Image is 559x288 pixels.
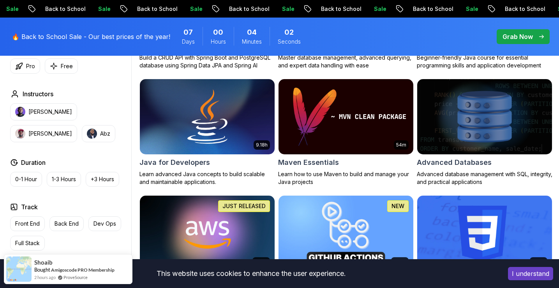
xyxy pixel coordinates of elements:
[10,58,40,74] button: Pro
[417,54,552,69] p: Beginner-friendly Java course for essential programming skills and application development
[26,62,35,70] p: Pro
[417,196,552,271] img: CSS Essentials card
[275,194,416,273] img: CI/CD with GitHub Actions card
[417,170,552,186] p: Advanced database management with SQL, integrity, and practical applications
[140,196,275,271] img: AWS for Developers card
[93,220,116,228] p: Dev Ops
[368,5,393,13] p: Sale
[508,267,553,280] button: Accept cookies
[49,216,84,231] button: Back End
[276,5,301,13] p: Sale
[139,157,210,168] h2: Java for Developers
[139,170,275,186] p: Learn advanced Java concepts to build scalable and maintainable applications.
[255,259,268,265] p: 2.73h
[222,202,266,210] p: JUST RELEASED
[140,79,275,155] img: Java for Developers card
[82,125,115,142] button: instructor imgAbz
[88,216,121,231] button: Dev Ops
[532,259,545,265] p: 2.08h
[15,175,37,183] p: 0-1 Hour
[393,259,406,265] p: 2.63h
[131,5,184,13] p: Back to School
[21,158,46,167] h2: Duration
[315,5,368,13] p: Back to School
[91,175,114,183] p: +3 Hours
[15,129,25,139] img: instructor img
[407,5,460,13] p: Back to School
[279,79,413,155] img: Maven Essentials card
[87,129,97,139] img: instructor img
[28,130,72,138] p: [PERSON_NAME]
[182,38,195,46] span: Days
[460,5,485,13] p: Sale
[34,267,50,273] span: Bought
[499,5,552,13] p: Back to School
[139,79,275,186] a: Java for Developers card9.18hJava for DevelopersLearn advanced Java concepts to build scalable an...
[10,125,77,142] button: instructor img[PERSON_NAME]
[51,267,115,273] a: Amigoscode PRO Membership
[211,38,226,46] span: Hours
[184,5,209,13] p: Sale
[278,54,414,69] p: Master database management, advanced querying, and expert data handling with ease
[139,54,275,69] p: Build a CRUD API with Spring Boot and PostgreSQL database using Spring Data JPA and Spring AI
[417,79,552,155] img: Advanced Databases card
[278,38,301,46] span: Seconds
[10,216,45,231] button: Front End
[21,202,38,212] h2: Track
[100,130,110,138] p: Abz
[417,79,552,186] a: Advanced Databases cardAdvanced DatabasesAdvanced database management with SQL, integrity, and pr...
[10,172,42,187] button: 0-1 Hour
[86,172,119,187] button: +3 Hours
[28,108,72,116] p: [PERSON_NAME]
[15,107,25,117] img: instructor img
[10,236,45,251] button: Full Stack
[39,5,92,13] p: Back to School
[503,32,533,41] p: Grab Now
[6,256,32,282] img: provesource social proof notification image
[15,239,40,247] p: Full Stack
[61,62,73,70] p: Free
[47,172,81,187] button: 1-3 Hours
[63,274,88,281] a: ProveSource
[213,27,223,38] span: 0 Hours
[278,170,414,186] p: Learn how to use Maven to build and manage your Java projects
[15,220,40,228] p: Front End
[247,27,257,38] span: 4 Minutes
[284,27,294,38] span: 2 Seconds
[417,157,492,168] h2: Advanced Databases
[6,265,496,282] div: This website uses cookies to enhance the user experience.
[10,103,77,120] button: instructor img[PERSON_NAME]
[55,220,79,228] p: Back End
[34,259,53,266] span: Shoaib
[396,142,406,148] p: 54m
[391,202,404,210] p: NEW
[278,79,414,186] a: Maven Essentials card54mMaven EssentialsLearn how to use Maven to build and manage your Java proj...
[34,274,56,281] span: 2 hours ago
[183,27,193,38] span: 7 Days
[278,157,339,168] h2: Maven Essentials
[52,175,76,183] p: 1-3 Hours
[223,5,276,13] p: Back to School
[242,38,262,46] span: Minutes
[45,58,78,74] button: Free
[23,89,53,99] h2: Instructors
[12,32,170,41] p: 🔥 Back to School Sale - Our best prices of the year!
[92,5,117,13] p: Sale
[256,142,268,148] p: 9.18h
